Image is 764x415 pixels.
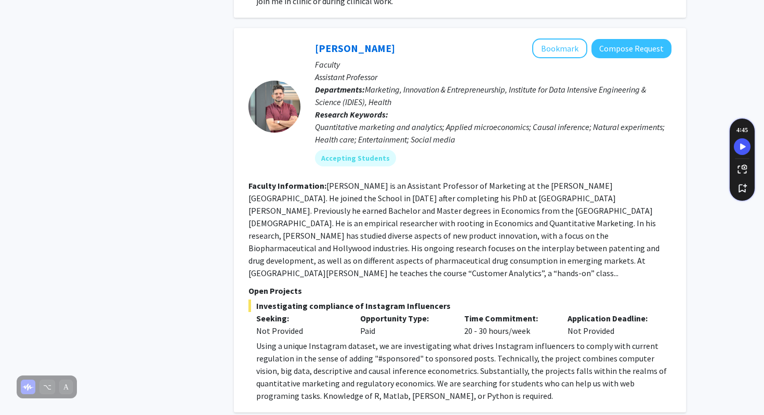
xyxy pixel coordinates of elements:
[315,121,671,146] div: Quantitative marketing and analytics; Applied microeconomics; Causal inference; Natural experimen...
[8,368,44,407] iframe: Chat
[248,300,671,312] span: Investigating compliance of Instagram Influencers
[568,312,656,325] p: Application Deadline:
[315,42,395,55] a: [PERSON_NAME]
[248,180,326,191] b: Faculty Information:
[532,38,587,58] button: Add Manuel Hermosilla to Bookmarks
[248,284,671,297] p: Open Projects
[315,58,671,71] p: Faculty
[560,312,664,337] div: Not Provided
[248,180,660,278] fg-read-more: [PERSON_NAME] is an Assistant Professor of Marketing at the [PERSON_NAME][GEOGRAPHIC_DATA]. He jo...
[256,312,345,325] p: Seeking:
[591,39,671,58] button: Compose Request to Manuel Hermosilla
[315,109,388,120] b: Research Keywords:
[360,312,449,325] p: Opportunity Type:
[456,312,560,337] div: 20 - 30 hours/week
[256,340,671,402] div: Using a unique Instagram dataset, we are investigating what drives Instagram influencers to compl...
[464,312,552,325] p: Time Commitment:
[315,84,646,107] span: Marketing, Innovation & Entrepreneurship, Institute for Data Intensive Engineering & Science (IDI...
[315,71,671,83] p: Assistant Professor
[352,312,456,337] div: Paid
[256,325,345,337] div: Not Provided
[315,84,365,95] b: Departments:
[315,150,396,166] mat-chip: Accepting Students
